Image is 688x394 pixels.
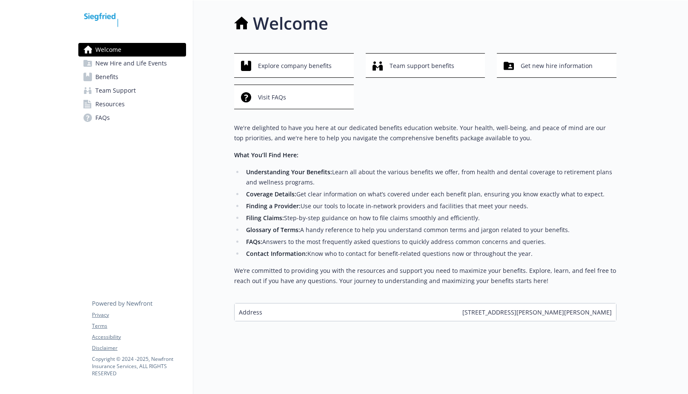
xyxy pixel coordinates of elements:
[234,123,616,143] p: We're delighted to have you here at our dedicated benefits education website. Your health, well-b...
[366,53,485,78] button: Team support benefits
[234,151,298,159] strong: What You’ll Find Here:
[462,308,612,317] span: [STREET_ADDRESS][PERSON_NAME][PERSON_NAME]
[246,249,307,258] strong: Contact Information:
[244,249,616,259] li: Know who to contact for benefit-related questions now or throughout the year.
[390,58,454,74] span: Team support benefits
[246,214,284,222] strong: Filing Claims:
[78,84,186,97] a: Team Support
[258,58,332,74] span: Explore company benefits
[95,57,167,70] span: New Hire and Life Events
[92,333,186,341] a: Accessibility
[244,201,616,211] li: Use our tools to locate in-network providers and facilities that meet your needs.
[92,355,186,377] p: Copyright © 2024 - 2025 , Newfront Insurance Services, ALL RIGHTS RESERVED
[497,53,616,78] button: Get new hire information
[78,57,186,70] a: New Hire and Life Events
[92,344,186,352] a: Disclaimer
[234,53,354,78] button: Explore company benefits
[253,11,328,36] h1: Welcome
[95,111,110,125] span: FAQs
[234,85,354,109] button: Visit FAQs
[246,226,300,234] strong: Glossary of Terms:
[78,70,186,84] a: Benefits
[521,58,593,74] span: Get new hire information
[244,225,616,235] li: A handy reference to help you understand common terms and jargon related to your benefits.
[246,202,301,210] strong: Finding a Provider:
[78,97,186,111] a: Resources
[258,89,286,105] span: Visit FAQs
[95,43,121,57] span: Welcome
[244,213,616,223] li: Step-by-step guidance on how to file claims smoothly and efficiently.
[92,322,186,330] a: Terms
[78,43,186,57] a: Welcome
[246,238,262,246] strong: FAQs:
[244,167,616,187] li: Learn all about the various benefits we offer, from health and dental coverage to retirement plan...
[246,190,296,198] strong: Coverage Details:
[244,237,616,247] li: Answers to the most frequently asked questions to quickly address common concerns and queries.
[244,189,616,199] li: Get clear information on what’s covered under each benefit plan, ensuring you know exactly what t...
[95,70,118,84] span: Benefits
[239,308,262,317] span: Address
[246,168,332,176] strong: Understanding Your Benefits:
[78,111,186,125] a: FAQs
[92,311,186,319] a: Privacy
[234,266,616,286] p: We’re committed to providing you with the resources and support you need to maximize your benefit...
[95,97,125,111] span: Resources
[95,84,136,97] span: Team Support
